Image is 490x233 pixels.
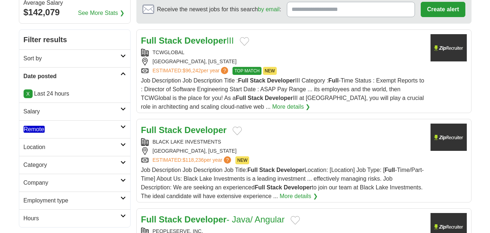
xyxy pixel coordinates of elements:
[24,54,120,63] h2: Sort by
[250,77,265,84] strong: Stack
[267,184,282,190] strong: Stack
[24,89,126,98] p: Last 24 hours
[280,192,318,201] a: More details ❯
[153,67,230,75] a: ESTIMATED:$96,242per year?
[272,103,310,111] a: More details ❯
[141,77,424,110] span: Job Description Job Description Title : III Category : -Time Status : Exempt Reports to : Directo...
[247,167,258,173] strong: Full
[421,2,465,17] button: Create alert
[19,67,130,85] a: Date posted
[258,6,280,12] a: by email
[24,143,120,152] h2: Location
[24,126,45,133] em: Remote
[265,95,293,101] strong: Developer
[24,6,126,19] div: $142,079
[19,209,130,227] a: Hours
[235,156,249,164] span: NEW
[159,125,182,135] strong: Stack
[159,214,182,224] strong: Stack
[19,103,130,120] a: Salary
[19,174,130,192] a: Company
[24,161,120,169] h2: Category
[255,184,265,190] strong: Full
[19,30,130,49] h2: Filter results
[24,72,120,81] h2: Date posted
[224,156,231,164] span: ?
[19,120,130,138] a: Remote
[157,5,281,14] span: Receive the newest jobs for this search :
[141,147,425,155] div: [GEOGRAPHIC_DATA], [US_STATE]
[153,156,233,164] a: ESTIMATED:$118,236per year?
[185,36,227,45] strong: Developer
[141,125,157,135] strong: Full
[19,49,130,67] a: Sort by
[263,67,277,75] span: NEW
[431,34,467,61] img: Company logo
[236,95,246,101] strong: Full
[221,67,228,74] span: ?
[19,192,130,209] a: Employment type
[182,157,203,163] span: $118,236
[19,138,130,156] a: Location
[232,126,242,135] button: Add to favorite jobs
[259,167,275,173] strong: Stack
[141,58,425,65] div: [GEOGRAPHIC_DATA], [US_STATE]
[385,167,395,173] strong: Full
[276,167,304,173] strong: Developer
[141,49,425,56] div: TCWGLOBAL
[24,89,33,98] a: X
[141,36,157,45] strong: Full
[19,156,130,174] a: Category
[284,184,312,190] strong: Developer
[141,138,425,146] div: BLACK LAKE INVESTMENTS
[24,214,120,223] h2: Hours
[240,37,249,46] button: Add to favorite jobs
[141,214,157,224] strong: Full
[78,9,124,17] a: See More Stats ❯
[182,68,201,73] span: $96,242
[267,77,295,84] strong: Developer
[24,196,120,205] h2: Employment type
[431,124,467,151] img: Company logo
[141,214,285,224] a: Full Stack Developer- Java/ Angular
[185,125,227,135] strong: Developer
[232,67,261,75] span: TOP MATCH
[141,36,234,45] a: Full Stack DeveloperIII
[24,107,120,116] h2: Salary
[24,178,120,187] h2: Company
[291,216,300,225] button: Add to favorite jobs
[238,77,248,84] strong: Full
[248,95,263,101] strong: Stack
[159,36,182,45] strong: Stack
[141,125,227,135] a: Full Stack Developer
[185,214,227,224] strong: Developer
[328,77,338,84] strong: Full
[141,167,424,199] span: Job Description Job Description Job Title: Location: [Location] Job Type: [ -Time/Part-Time] Abou...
